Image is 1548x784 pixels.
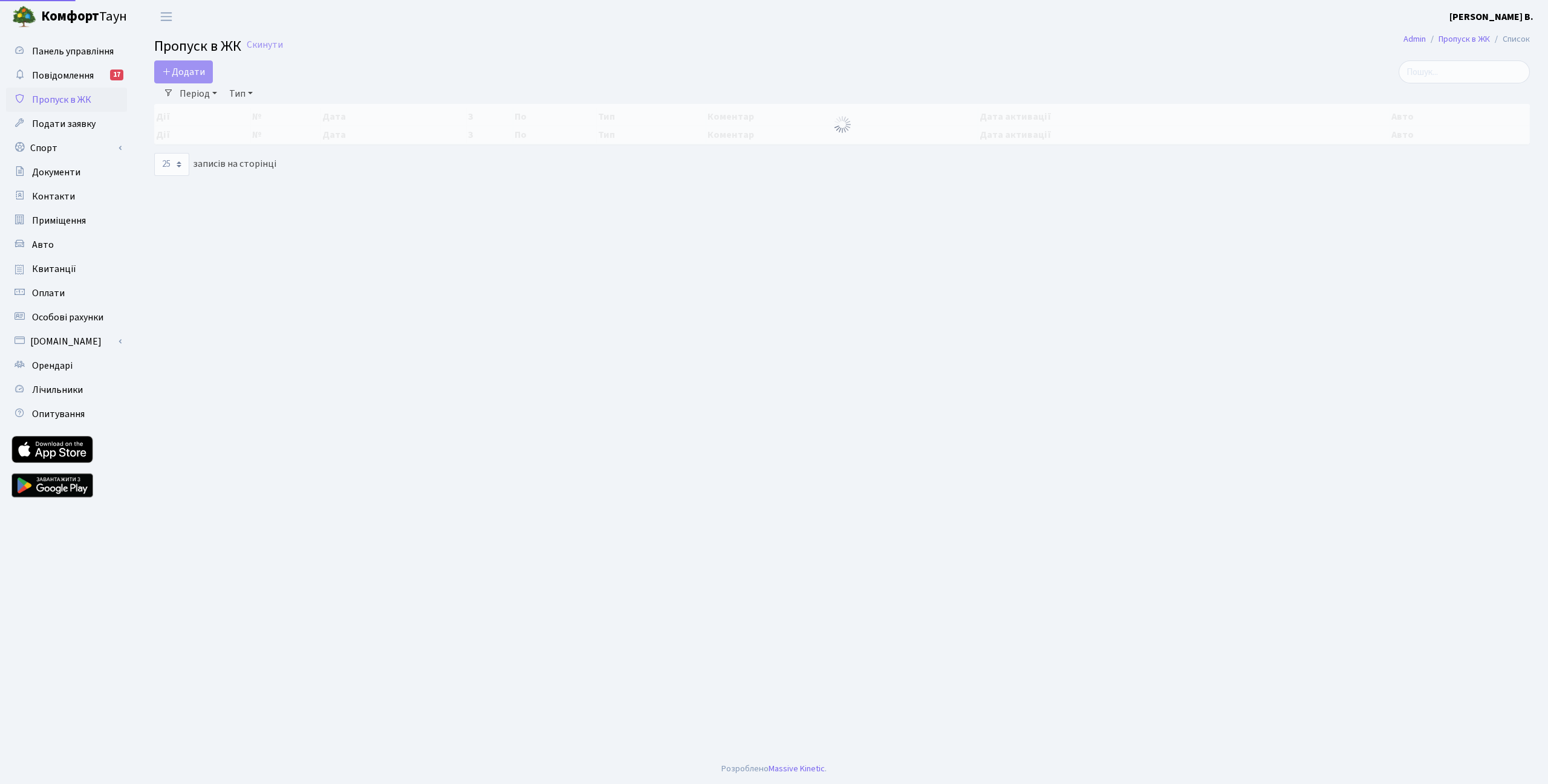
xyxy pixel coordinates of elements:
[32,383,83,397] span: Лічильники
[6,39,127,63] a: Панель управління
[32,407,85,421] span: Опитування
[6,257,127,281] a: Квитанції
[154,36,241,57] span: Пропуск в ЖК
[154,153,276,176] label: записів на сторінці
[32,359,73,372] span: Орендарі
[769,762,825,775] a: Massive Kinetic
[833,115,852,134] img: Обробка...
[247,39,283,51] a: Скинути
[6,233,127,257] a: Авто
[6,112,127,136] a: Подати заявку
[6,160,127,184] a: Документи
[6,402,127,426] a: Опитування
[1385,27,1548,52] nav: breadcrumb
[6,305,127,329] a: Особові рахунки
[32,311,103,324] span: Особові рахунки
[175,83,222,104] a: Період
[1439,33,1490,45] a: Пропуск в ЖК
[32,214,86,227] span: Приміщення
[32,190,75,203] span: Контакти
[6,136,127,160] a: Спорт
[32,117,96,131] span: Подати заявку
[1449,10,1533,24] a: [PERSON_NAME] В.
[224,83,258,104] a: Тип
[12,5,36,29] img: logo.png
[32,262,76,276] span: Квитанції
[162,65,205,79] span: Додати
[6,63,127,88] a: Повідомлення17
[6,281,127,305] a: Оплати
[6,88,127,112] a: Пропуск в ЖК
[1490,33,1530,46] li: Список
[32,93,91,106] span: Пропуск в ЖК
[1399,60,1530,83] input: Пошук...
[32,45,114,58] span: Панель управління
[721,762,827,776] div: Розроблено .
[110,70,123,80] div: 17
[154,60,213,83] a: Додати
[154,153,189,176] select: записів на сторінці
[32,238,54,251] span: Авто
[32,287,65,300] span: Оплати
[6,378,127,402] a: Лічильники
[6,329,127,354] a: [DOMAIN_NAME]
[32,166,80,179] span: Документи
[41,7,99,26] b: Комфорт
[1403,33,1426,45] a: Admin
[151,7,181,27] button: Переключити навігацію
[6,354,127,378] a: Орендарі
[6,209,127,233] a: Приміщення
[41,7,127,27] span: Таун
[6,184,127,209] a: Контакти
[32,69,94,82] span: Повідомлення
